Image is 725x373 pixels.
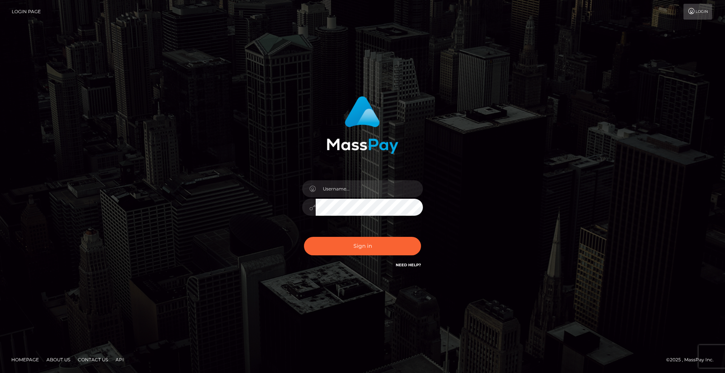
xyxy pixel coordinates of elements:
[113,354,127,365] a: API
[75,354,111,365] a: Contact Us
[666,356,719,364] div: © 2025 , MassPay Inc.
[316,180,423,197] input: Username...
[327,96,398,154] img: MassPay Login
[8,354,42,365] a: Homepage
[304,237,421,255] button: Sign in
[43,354,73,365] a: About Us
[683,4,712,20] a: Login
[396,262,421,267] a: Need Help?
[12,4,41,20] a: Login Page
